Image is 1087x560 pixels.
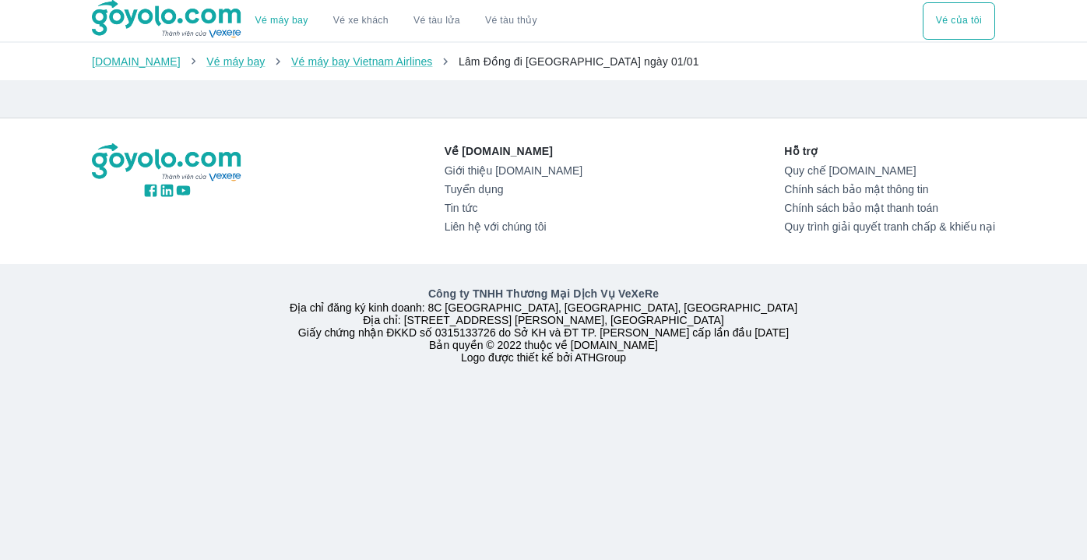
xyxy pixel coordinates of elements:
button: Vé tàu thủy [473,2,550,40]
p: Công ty TNHH Thương Mại Dịch Vụ VeXeRe [95,286,992,301]
div: choose transportation mode [243,2,550,40]
button: Vé của tôi [923,2,995,40]
a: Tuyển dụng [445,183,582,195]
img: logo [92,143,243,182]
div: choose transportation mode [923,2,995,40]
a: Giới thiệu [DOMAIN_NAME] [445,164,582,177]
a: Vé máy bay Vietnam Airlines [291,55,433,68]
a: Vé máy bay [255,15,308,26]
a: Chính sách bảo mật thông tin [784,183,995,195]
a: Vé tàu lửa [401,2,473,40]
a: Vé xe khách [333,15,389,26]
p: Hỗ trợ [784,143,995,159]
a: Tin tức [445,202,582,214]
a: Liên hệ với chúng tôi [445,220,582,233]
a: Vé máy bay [206,55,265,68]
nav: breadcrumb [92,54,995,69]
a: [DOMAIN_NAME] [92,55,181,68]
a: Quy chế [DOMAIN_NAME] [784,164,995,177]
a: Quy trình giải quyết tranh chấp & khiếu nại [784,220,995,233]
a: Chính sách bảo mật thanh toán [784,202,995,214]
p: Về [DOMAIN_NAME] [445,143,582,159]
div: Địa chỉ đăng ký kinh doanh: 8C [GEOGRAPHIC_DATA], [GEOGRAPHIC_DATA], [GEOGRAPHIC_DATA] Địa chỉ: [... [83,286,1004,364]
span: Lâm Đồng đi [GEOGRAPHIC_DATA] ngày 01/01 [459,55,699,68]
